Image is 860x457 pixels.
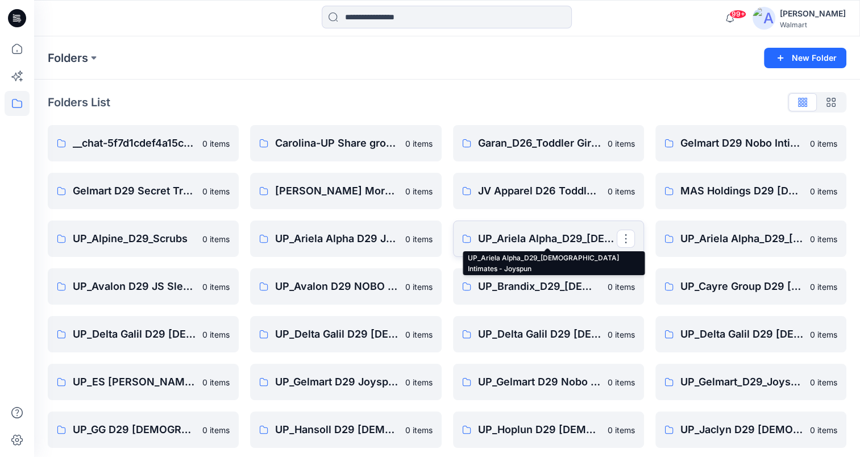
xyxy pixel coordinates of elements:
a: UP_Ariela Alpha_D29_[DEMOGRAPHIC_DATA] Intimates - Joyspun [453,221,644,257]
img: avatar [753,7,775,30]
p: 0 items [405,233,433,245]
a: UP_Gelmart D29 Nobo Intimates0 items [453,364,644,400]
p: 0 items [810,376,837,388]
p: UP_Brandix_D29_[DEMOGRAPHIC_DATA] Joyspun Intimates [478,279,601,294]
p: 0 items [810,233,837,245]
a: MAS Holdings D29 [DEMOGRAPHIC_DATA] Intimates0 items [655,173,846,209]
p: 0 items [608,138,635,149]
p: 0 items [405,376,433,388]
p: UP_Delta Galil D29 [DEMOGRAPHIC_DATA] NOBO Intimates [478,326,601,342]
p: 0 items [810,185,837,197]
p: UP_Ariela Alpha D29 Joyspun Daywear [275,231,398,247]
p: 0 items [810,329,837,340]
p: UP_Jaclyn D29 [DEMOGRAPHIC_DATA] Sleep [680,422,803,438]
p: 0 items [810,281,837,293]
a: UP_Hoplun D29 [DEMOGRAPHIC_DATA] Intimates0 items [453,412,644,448]
a: UP_Brandix_D29_[DEMOGRAPHIC_DATA] Joyspun Intimates0 items [453,268,644,305]
div: [PERSON_NAME] [780,7,846,20]
p: Gelmart D29 Nobo Intimates [680,135,803,151]
p: 0 items [405,138,433,149]
p: UP_Delta Galil D29 [DEMOGRAPHIC_DATA] Sleep [680,326,803,342]
p: UP_Ariela Alpha_D29_[DEMOGRAPHIC_DATA] Intimates - Nobo [680,231,803,247]
a: UP_Delta Galil D29 [DEMOGRAPHIC_DATA] NOBO Intimates0 items [453,316,644,352]
div: Walmart [780,20,846,29]
a: UP_Hansoll D29 [DEMOGRAPHIC_DATA] Sleep0 items [250,412,441,448]
p: __chat-5f7d1cdef4a15c77e8f6688f-61e6e4682b3f0da4287282df [73,135,196,151]
p: UP_Avalon D29 NOBO Sleepwear [275,279,398,294]
p: UP_Cayre Group D29 [DEMOGRAPHIC_DATA] Sleep/Loungewear [680,279,803,294]
a: UP_Delta Galil D29 [DEMOGRAPHIC_DATA] Avia Intimates0 items [48,316,239,352]
p: UP_Alpine_D29_Scrubs [73,231,196,247]
p: Garan_D26_Toddler Girl_Wonder_Nation [478,135,601,151]
a: UP_Jaclyn D29 [DEMOGRAPHIC_DATA] Sleep0 items [655,412,846,448]
p: UP_Gelmart D29 Nobo Intimates [478,374,601,390]
a: [PERSON_NAME] Morris_D24_Boys & Girls License Seasonal0 items [250,173,441,209]
a: Folders [48,50,88,66]
p: UP_GG D29 [DEMOGRAPHIC_DATA] Sleep [73,422,196,438]
p: [PERSON_NAME] Morris_D24_Boys & Girls License Seasonal [275,183,398,199]
span: 99+ [729,10,746,19]
a: UP_Alpine_D29_Scrubs0 items [48,221,239,257]
p: UP_ES [PERSON_NAME] D29 [DEMOGRAPHIC_DATA] Sleep [73,374,196,390]
a: Garan_D26_Toddler Girl_Wonder_Nation0 items [453,125,644,161]
p: UP_Avalon D29 JS Sleepwear [73,279,196,294]
p: 0 items [405,329,433,340]
p: Carolina-UP Share group [275,135,398,151]
p: UP_Gelmart_D29_Joyspun Maternity [680,374,803,390]
p: Gelmart D29 Secret Treasures Intimates [73,183,196,199]
p: UP_Gelmart D29 Joyspun Intimates [275,374,398,390]
a: UP_Delta Galil D29 [DEMOGRAPHIC_DATA] Sleep0 items [655,316,846,352]
a: UP_GG D29 [DEMOGRAPHIC_DATA] Sleep0 items [48,412,239,448]
p: JV Apparel D26 Toddler Sleep [478,183,601,199]
a: JV Apparel D26 Toddler Sleep0 items [453,173,644,209]
p: 0 items [202,138,230,149]
a: UP_Ariela Alpha D29 Joyspun Daywear0 items [250,221,441,257]
p: UP_Delta Galil D29 [DEMOGRAPHIC_DATA] Avia Intimates [73,326,196,342]
p: 0 items [202,185,230,197]
a: UP_Avalon D29 JS Sleepwear0 items [48,268,239,305]
p: 0 items [608,329,635,340]
p: 0 items [202,376,230,388]
p: 0 items [608,185,635,197]
a: Gelmart D29 Secret Treasures Intimates0 items [48,173,239,209]
p: 0 items [202,233,230,245]
p: 0 items [202,424,230,436]
a: __chat-5f7d1cdef4a15c77e8f6688f-61e6e4682b3f0da4287282df0 items [48,125,239,161]
a: Gelmart D29 Nobo Intimates0 items [655,125,846,161]
a: UP_Cayre Group D29 [DEMOGRAPHIC_DATA] Sleep/Loungewear0 items [655,268,846,305]
p: 0 items [608,424,635,436]
p: UP_Hansoll D29 [DEMOGRAPHIC_DATA] Sleep [275,422,398,438]
a: UP_Ariela Alpha_D29_[DEMOGRAPHIC_DATA] Intimates - Nobo0 items [655,221,846,257]
a: UP_Avalon D29 NOBO Sleepwear0 items [250,268,441,305]
p: 0 items [405,281,433,293]
a: UP_Gelmart_D29_Joyspun Maternity0 items [655,364,846,400]
p: 0 items [608,376,635,388]
p: UP_Delta Galil D29 [DEMOGRAPHIC_DATA] Joyspun Intimates [275,326,398,342]
p: Folders List [48,94,110,111]
p: 0 items [810,138,837,149]
p: UP_Hoplun D29 [DEMOGRAPHIC_DATA] Intimates [478,422,601,438]
a: UP_ES [PERSON_NAME] D29 [DEMOGRAPHIC_DATA] Sleep0 items [48,364,239,400]
button: New Folder [764,48,846,68]
p: 0 items [810,424,837,436]
p: 0 items [202,329,230,340]
p: 0 items [608,281,635,293]
p: 0 items [405,424,433,436]
a: UP_Gelmart D29 Joyspun Intimates0 items [250,364,441,400]
p: UP_Ariela Alpha_D29_[DEMOGRAPHIC_DATA] Intimates - Joyspun [478,231,617,247]
a: UP_Delta Galil D29 [DEMOGRAPHIC_DATA] Joyspun Intimates0 items [250,316,441,352]
p: 0 items [202,281,230,293]
a: Carolina-UP Share group0 items [250,125,441,161]
p: MAS Holdings D29 [DEMOGRAPHIC_DATA] Intimates [680,183,803,199]
p: 0 items [405,185,433,197]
